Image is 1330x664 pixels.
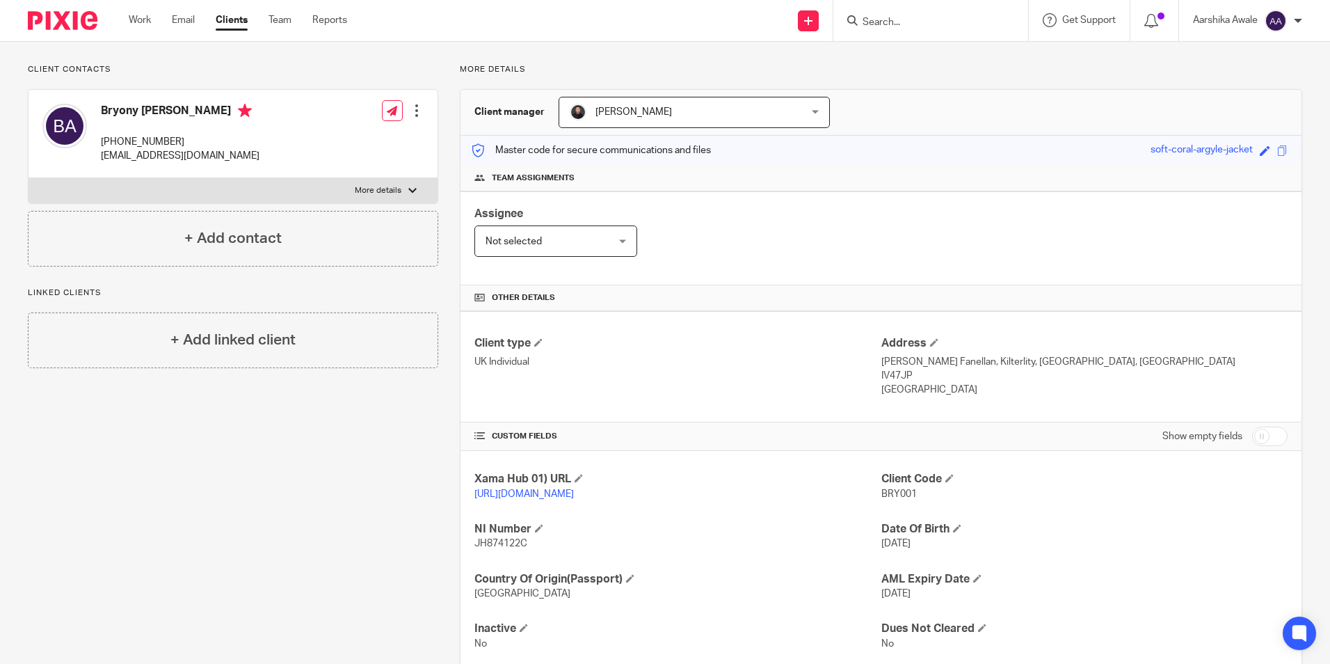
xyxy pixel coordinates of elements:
[881,639,894,649] span: No
[881,589,911,599] span: [DATE]
[101,135,259,149] p: [PHONE_NUMBER]
[1062,15,1116,25] span: Get Support
[269,13,291,27] a: Team
[471,143,711,157] p: Master code for secure communications and files
[172,13,195,27] a: Email
[474,105,545,119] h3: Client manager
[492,173,575,184] span: Team assignments
[474,431,881,442] h4: CUSTOM FIELDS
[170,329,296,351] h4: + Add linked client
[101,149,259,163] p: [EMAIL_ADDRESS][DOMAIN_NAME]
[474,622,881,636] h4: Inactive
[460,64,1302,75] p: More details
[881,522,1288,537] h4: Date Of Birth
[184,228,282,249] h4: + Add contact
[1193,13,1258,27] p: Aarshika Awale
[881,572,1288,587] h4: AML Expiry Date
[474,355,881,369] p: UK Individual
[881,355,1288,369] p: [PERSON_NAME] Fanellan, Kilterlity, [GEOGRAPHIC_DATA], [GEOGRAPHIC_DATA]
[474,572,881,587] h4: Country Of Origin(Passport)
[474,336,881,351] h4: Client type
[355,185,401,196] p: More details
[1162,429,1242,443] label: Show empty fields
[1151,143,1253,159] div: soft-coral-argyle-jacket
[881,489,917,499] span: BRY001
[474,639,487,649] span: No
[474,208,523,219] span: Assignee
[28,11,97,30] img: Pixie
[42,104,87,148] img: svg%3E
[312,13,347,27] a: Reports
[881,383,1288,397] p: [GEOGRAPHIC_DATA]
[861,17,986,29] input: Search
[492,292,555,303] span: Other details
[474,522,881,537] h4: NI Number
[28,287,438,299] p: Linked clients
[238,104,252,118] i: Primary
[881,622,1288,636] h4: Dues Not Cleared
[28,64,438,75] p: Client contacts
[129,13,151,27] a: Work
[216,13,248,27] a: Clients
[881,539,911,548] span: [DATE]
[881,336,1288,351] h4: Address
[595,107,672,117] span: [PERSON_NAME]
[474,472,881,487] h4: Xama Hub 01) URL
[1265,10,1287,32] img: svg%3E
[881,369,1288,383] p: IV47JP
[570,104,586,120] img: My%20Photo.jpg
[486,237,542,246] span: Not selected
[881,472,1288,487] h4: Client Code
[101,104,259,121] h4: Bryony [PERSON_NAME]
[474,489,574,499] a: [URL][DOMAIN_NAME]
[474,589,570,599] span: [GEOGRAPHIC_DATA]
[474,539,527,548] span: JH874122C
